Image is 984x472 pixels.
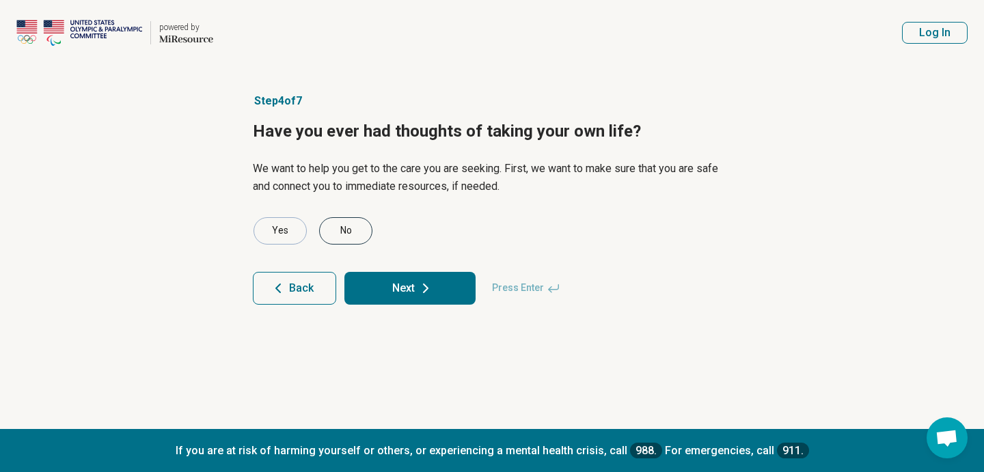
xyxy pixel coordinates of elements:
[253,272,336,305] button: Back
[253,93,731,109] p: Step 4 of 7
[14,443,970,458] p: If you are at risk of harming yourself or others, or experiencing a mental health crisis, call Fo...
[484,272,569,305] span: Press Enter
[902,22,968,44] button: Log In
[319,217,372,245] div: No
[159,21,213,33] div: powered by
[777,443,809,458] a: 911.
[630,443,662,458] a: 988.
[253,120,731,143] h1: Have you ever had thoughts of taking your own life?
[254,217,307,245] div: Yes
[927,417,968,458] div: Open chat
[289,283,314,294] span: Back
[16,16,142,49] img: USOPC
[253,160,731,195] p: We want to help you get to the care you are seeking. First, we want to make sure that you are saf...
[16,16,213,49] a: USOPCpowered by
[344,272,476,305] button: Next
